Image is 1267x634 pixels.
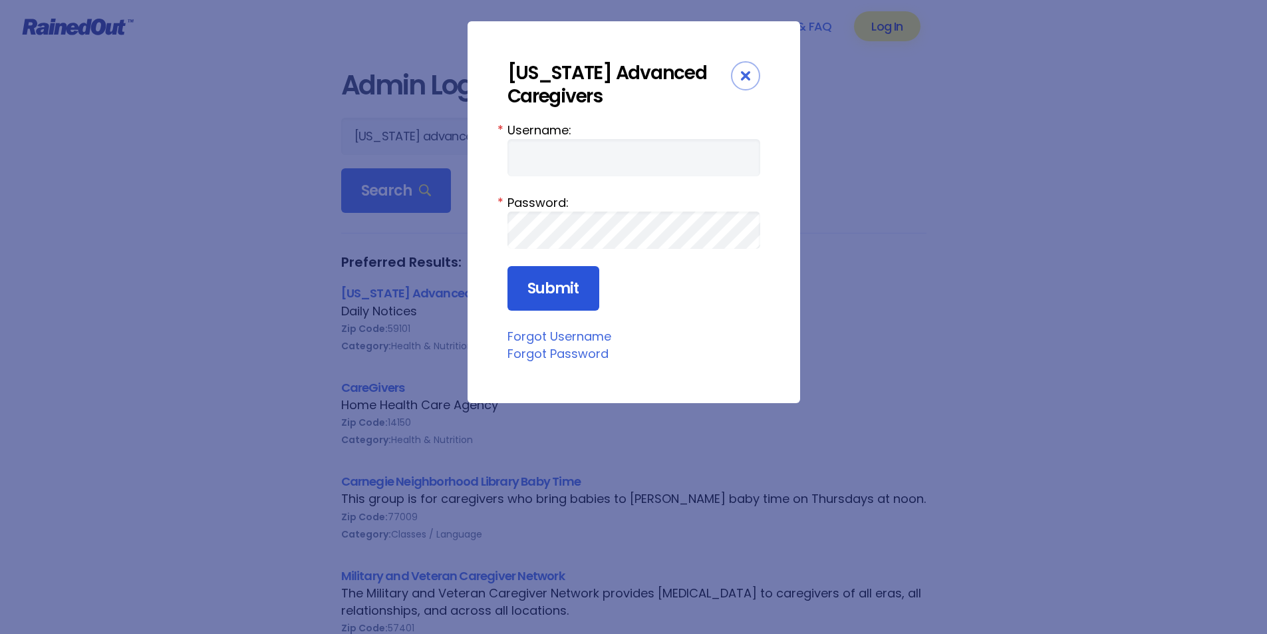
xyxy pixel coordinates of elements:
input: Submit [507,266,599,311]
label: Password: [507,194,760,212]
a: Forgot Password [507,345,609,362]
div: Close [731,61,760,90]
div: [US_STATE] Advanced Caregivers [507,61,731,108]
label: Username: [507,121,760,139]
a: Forgot Username [507,328,611,345]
